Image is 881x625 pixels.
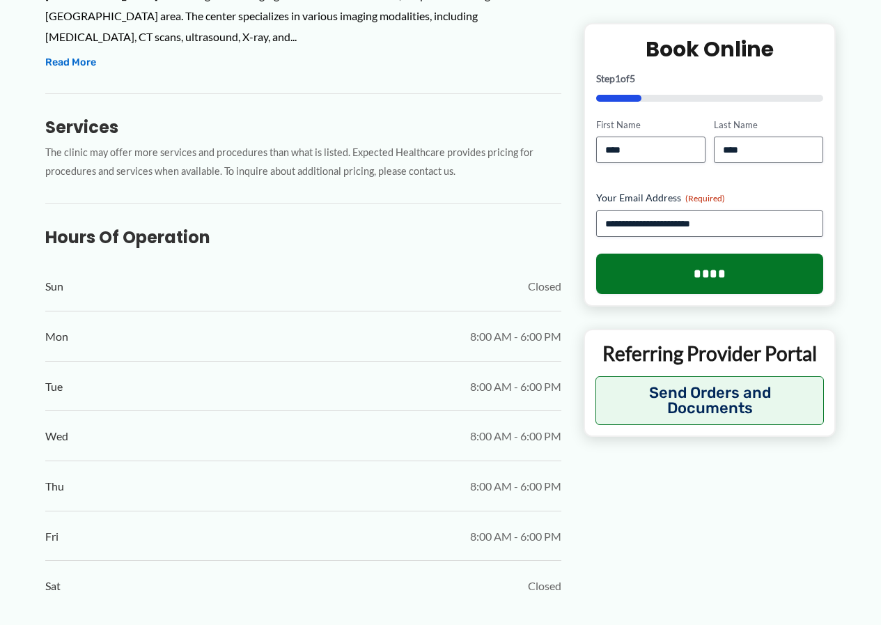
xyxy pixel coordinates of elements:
[595,376,825,425] button: Send Orders and Documents
[45,576,61,596] span: Sat
[45,376,63,397] span: Tue
[714,118,823,131] label: Last Name
[45,326,68,347] span: Mon
[470,426,561,447] span: 8:00 AM - 6:00 PM
[528,276,561,297] span: Closed
[596,191,824,205] label: Your Email Address
[45,426,68,447] span: Wed
[596,35,824,62] h2: Book Online
[45,54,96,71] button: Read More
[630,72,635,84] span: 5
[595,341,825,366] p: Referring Provider Portal
[596,73,824,83] p: Step of
[45,144,561,181] p: The clinic may offer more services and procedures than what is listed. Expected Healthcare provid...
[470,476,561,497] span: 8:00 AM - 6:00 PM
[528,576,561,596] span: Closed
[45,526,59,547] span: Fri
[685,193,725,203] span: (Required)
[470,376,561,397] span: 8:00 AM - 6:00 PM
[45,476,64,497] span: Thu
[470,326,561,347] span: 8:00 AM - 6:00 PM
[615,72,621,84] span: 1
[45,276,63,297] span: Sun
[45,116,561,138] h3: Services
[596,118,705,131] label: First Name
[45,226,561,248] h3: Hours of Operation
[470,526,561,547] span: 8:00 AM - 6:00 PM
